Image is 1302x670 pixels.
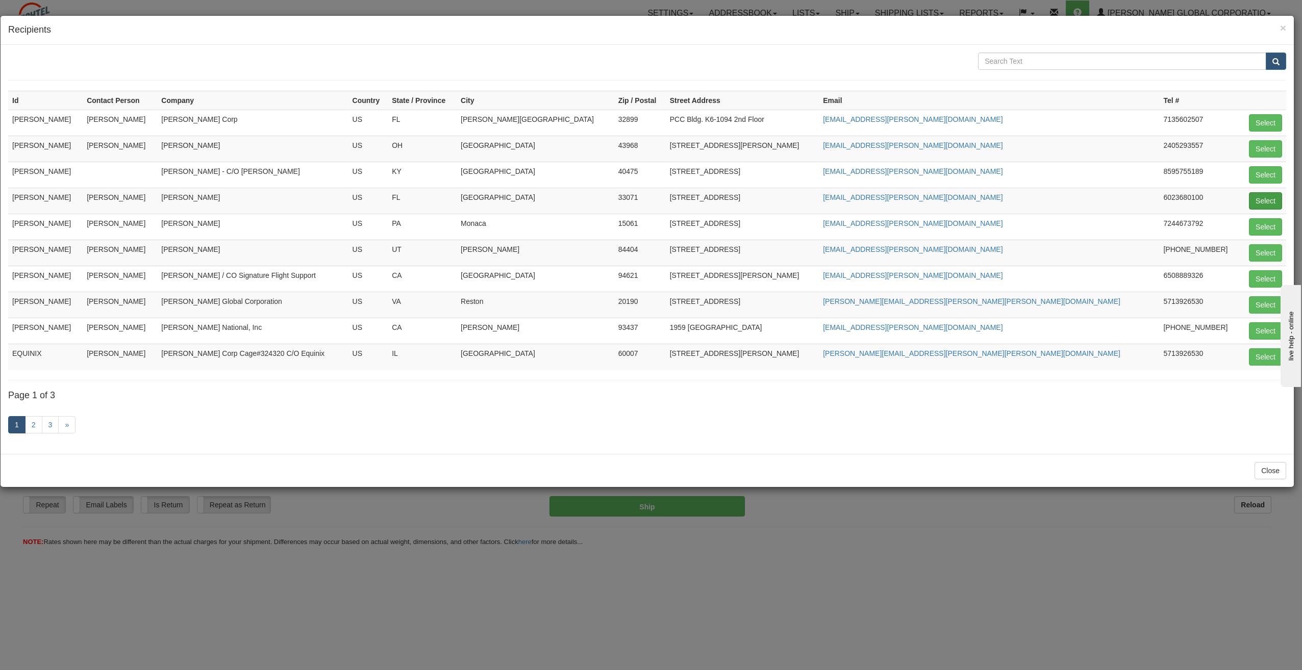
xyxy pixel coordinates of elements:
[348,214,388,240] td: US
[457,292,614,318] td: Reston
[614,91,666,110] th: Zip / Postal
[666,110,819,136] td: PCC Bldg. K6-1094 2nd Floor
[823,167,1003,175] a: [EMAIL_ADDRESS][PERSON_NAME][DOMAIN_NAME]
[1249,296,1282,314] button: Select
[58,416,76,433] a: »
[1159,214,1240,240] td: 7244673792
[666,292,819,318] td: [STREET_ADDRESS]
[8,9,94,16] div: live help - online
[1279,283,1301,387] iframe: chat widget
[157,292,348,318] td: [PERSON_NAME] Global Corporation
[388,240,457,266] td: UT
[614,344,666,370] td: 60007
[1159,292,1240,318] td: 5713926530
[348,344,388,370] td: US
[83,91,157,110] th: Contact Person
[1249,322,1282,340] button: Select
[388,162,457,188] td: KY
[83,136,157,162] td: [PERSON_NAME]
[8,240,83,266] td: [PERSON_NAME]
[83,292,157,318] td: [PERSON_NAME]
[457,136,614,162] td: [GEOGRAPHIC_DATA]
[1249,218,1282,236] button: Select
[819,91,1159,110] th: Email
[457,214,614,240] td: Monaca
[83,110,157,136] td: [PERSON_NAME]
[614,136,666,162] td: 43968
[614,188,666,214] td: 33071
[83,344,157,370] td: [PERSON_NAME]
[388,188,457,214] td: FL
[823,115,1003,123] a: [EMAIL_ADDRESS][PERSON_NAME][DOMAIN_NAME]
[8,266,83,292] td: [PERSON_NAME]
[978,53,1266,70] input: Search Text
[25,416,42,433] a: 2
[666,240,819,266] td: [STREET_ADDRESS]
[1249,114,1282,132] button: Select
[1280,22,1286,33] button: Close
[457,188,614,214] td: [GEOGRAPHIC_DATA]
[8,292,83,318] td: [PERSON_NAME]
[8,162,83,188] td: [PERSON_NAME]
[83,188,157,214] td: [PERSON_NAME]
[8,136,83,162] td: [PERSON_NAME]
[666,136,819,162] td: [STREET_ADDRESS][PERSON_NAME]
[1159,344,1240,370] td: 5713926530
[8,416,26,433] a: 1
[1280,22,1286,34] span: ×
[1249,140,1282,158] button: Select
[157,136,348,162] td: [PERSON_NAME]
[1159,266,1240,292] td: 6508889326
[8,110,83,136] td: [PERSON_NAME]
[614,214,666,240] td: 15061
[1159,162,1240,188] td: 8595755189
[388,110,457,136] td: FL
[457,318,614,344] td: [PERSON_NAME]
[614,318,666,344] td: 93437
[1159,91,1240,110] th: Tel #
[157,214,348,240] td: [PERSON_NAME]
[457,240,614,266] td: [PERSON_NAME]
[1159,240,1240,266] td: [PHONE_NUMBER]
[348,136,388,162] td: US
[388,266,457,292] td: CA
[388,344,457,370] td: IL
[157,110,348,136] td: [PERSON_NAME] Corp
[157,91,348,110] th: Company
[1159,136,1240,162] td: 2405293557
[666,214,819,240] td: [STREET_ADDRESS]
[348,91,388,110] th: Country
[8,23,1286,37] h4: Recipients
[8,188,83,214] td: [PERSON_NAME]
[823,219,1003,227] a: [EMAIL_ADDRESS][PERSON_NAME][DOMAIN_NAME]
[666,266,819,292] td: [STREET_ADDRESS][PERSON_NAME]
[42,416,59,433] a: 3
[83,214,157,240] td: [PERSON_NAME]
[1255,462,1286,479] button: Close
[823,297,1120,305] a: [PERSON_NAME][EMAIL_ADDRESS][PERSON_NAME][PERSON_NAME][DOMAIN_NAME]
[614,110,666,136] td: 32899
[157,162,348,188] td: [PERSON_NAME] - C/O [PERSON_NAME]
[157,266,348,292] td: [PERSON_NAME] / CO Signature Flight Support
[8,214,83,240] td: [PERSON_NAME]
[1249,166,1282,184] button: Select
[348,318,388,344] td: US
[823,193,1003,201] a: [EMAIL_ADDRESS][PERSON_NAME][DOMAIN_NAME]
[388,136,457,162] td: OH
[614,162,666,188] td: 40475
[388,292,457,318] td: VA
[1249,244,1282,262] button: Select
[8,318,83,344] td: [PERSON_NAME]
[457,110,614,136] td: [PERSON_NAME][GEOGRAPHIC_DATA]
[348,266,388,292] td: US
[8,91,83,110] th: Id
[348,162,388,188] td: US
[388,214,457,240] td: PA
[614,266,666,292] td: 94621
[457,162,614,188] td: [GEOGRAPHIC_DATA]
[1159,110,1240,136] td: 7135602507
[614,240,666,266] td: 84404
[1249,270,1282,288] button: Select
[614,292,666,318] td: 20190
[1159,318,1240,344] td: [PHONE_NUMBER]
